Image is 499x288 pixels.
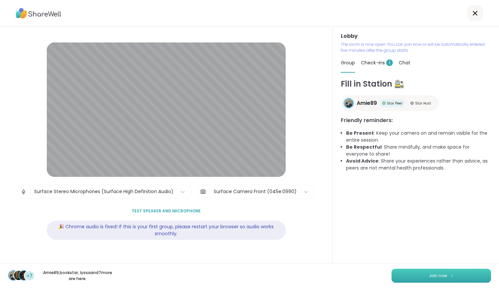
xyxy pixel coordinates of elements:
img: Amie89 [9,271,18,280]
span: Check-ins [361,59,393,66]
li: : Share your experiences rather than advice, as peers are not mental health professionals. [346,158,491,172]
div: Surface Camera Front (045e:0990) [214,188,297,195]
img: lyssa [19,271,29,280]
img: ShareWell Logomark [450,274,454,277]
img: ShareWell Logo [16,6,61,21]
b: Be Respectful [346,144,382,150]
p: The room is now open. You can join now or will be automatically entered five minutes after the gr... [341,41,491,53]
b: Be Present [346,130,374,136]
span: Chat [399,59,410,66]
span: +7 [27,272,33,279]
span: Star Host [415,101,431,106]
button: Test speaker and microphone [129,204,203,218]
button: Join now [392,269,491,283]
span: Test speaker and microphone [132,208,201,214]
li: : Share mindfully, and make space for everyone to share! [346,144,491,158]
b: Avoid Advice [346,158,379,164]
img: Star Peer [382,102,386,105]
span: | [209,185,210,198]
a: Amie89Amie89Star PeerStar PeerStar HostStar Host [341,95,439,111]
img: Star Host [410,102,414,105]
span: 1 [386,59,393,66]
p: Amie89 , bookstar , lyssa and 7 more are here. [40,270,115,282]
span: Amie89 [357,99,377,107]
span: Group [341,59,355,66]
h3: Friendly reminders: [341,116,491,124]
span: | [29,185,31,198]
div: 🎉 Chrome audio is fixed! If this is your first group, please restart your browser so audio works ... [47,221,286,240]
img: Camera [200,185,206,198]
span: Star Peer [387,101,402,106]
img: bookstar [14,271,23,280]
img: Microphone [21,185,27,198]
h3: Lobby [341,32,491,40]
h1: Fill in Station 🚉 [341,78,491,90]
li: : Keep your camera on and remain visible for the entire session. [346,130,491,144]
img: Amie89 [344,99,353,108]
div: Surface Stereo Microphones (Surface High Definition Audio) [34,188,174,195]
span: Join now [429,273,447,279]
